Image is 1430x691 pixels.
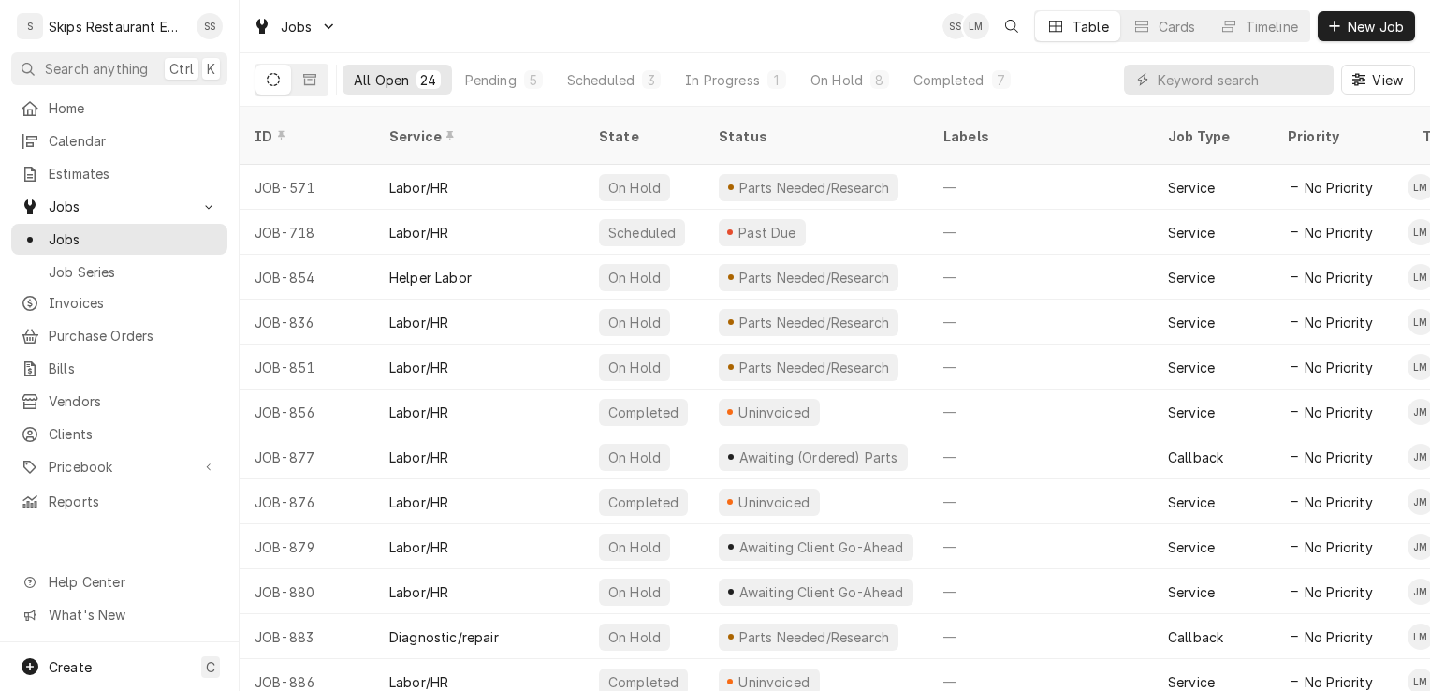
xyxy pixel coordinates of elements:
div: On Hold [810,70,863,90]
div: SS [942,13,969,39]
div: JOB-851 [240,345,374,390]
button: Open search [997,11,1027,41]
a: Purchase Orders [11,320,227,351]
div: Labor/HR [389,358,448,377]
a: Job Series [11,257,227,287]
span: No Priority [1305,358,1373,377]
span: No Priority [1305,403,1373,422]
div: 5 [528,70,539,90]
span: Search anything [45,59,148,79]
div: Parts Needed/Research [737,268,891,287]
div: Job Type [1168,126,1258,146]
div: Labor/HR [389,537,448,557]
div: Pending [465,70,517,90]
div: On Hold [606,313,663,332]
div: Skips Restaurant Equipment [49,17,186,37]
div: 8 [874,70,885,90]
span: Estimates [49,164,218,184]
div: Awaiting (Ordered) Parts [737,448,899,467]
a: Reports [11,486,227,517]
div: On Hold [606,627,663,647]
div: LM [963,13,989,39]
div: On Hold [606,268,663,287]
div: In Progress [685,70,760,90]
span: Clients [49,424,218,444]
div: JOB-856 [240,390,374,434]
div: Status [719,126,910,146]
div: Labor/HR [389,493,448,512]
span: Create [49,659,92,675]
div: Service [1168,223,1215,243]
div: JOB-876 [240,479,374,524]
div: Timeline [1246,17,1298,37]
span: Reports [49,492,218,511]
div: Shan Skipper's Avatar [197,13,223,39]
span: Help Center [49,572,216,592]
a: Calendar [11,125,227,156]
div: — [928,165,1153,210]
div: Scheduled [606,223,678,243]
div: Labor/HR [389,313,448,332]
div: Priority [1288,126,1389,146]
span: No Priority [1305,627,1373,647]
a: Home [11,93,227,124]
div: Completed [913,70,984,90]
div: Service [389,126,565,146]
div: Labor/HR [389,448,448,467]
input: Keyword search [1158,65,1324,95]
div: — [928,614,1153,659]
div: Callback [1168,627,1223,647]
div: Diagnostic/repair [389,627,499,647]
div: — [928,524,1153,569]
div: — [928,569,1153,614]
span: Jobs [49,197,190,216]
div: Shan Skipper's Avatar [942,13,969,39]
div: JOB-854 [240,255,374,300]
div: S [17,13,43,39]
span: Purchase Orders [49,326,218,345]
button: Search anythingCtrlK [11,52,227,85]
div: — [928,390,1153,434]
a: Estimates [11,158,227,189]
a: Go to Jobs [11,191,227,222]
div: Service [1168,582,1215,602]
div: Labor/HR [389,403,448,422]
button: View [1341,65,1415,95]
div: JOB-879 [240,524,374,569]
div: On Hold [606,178,663,198]
span: Ctrl [169,59,194,79]
button: New Job [1318,11,1415,41]
a: Go to Help Center [11,566,227,597]
div: Service [1168,537,1215,557]
div: Uninvoiced [737,403,812,422]
span: View [1368,70,1407,90]
div: Service [1168,358,1215,377]
a: Go to Jobs [245,11,344,42]
span: No Priority [1305,178,1373,198]
div: Awaiting Client Go-Ahead [737,582,905,602]
span: Vendors [49,391,218,411]
span: Bills [49,359,218,378]
div: Service [1168,178,1215,198]
div: Cards [1159,17,1196,37]
div: On Hold [606,448,663,467]
div: Labor/HR [389,178,448,198]
div: — [928,345,1153,390]
span: Invoices [49,293,218,313]
span: K [207,59,215,79]
a: Clients [11,419,227,449]
a: Go to Pricebook [11,451,227,482]
div: — [928,255,1153,300]
a: Go to What's New [11,599,227,630]
div: Service [1168,268,1215,287]
span: No Priority [1305,223,1373,243]
div: JOB-836 [240,300,374,345]
span: C [206,657,215,677]
div: Service [1168,493,1215,512]
div: Table [1072,17,1109,37]
div: Parts Needed/Research [737,627,891,647]
div: — [928,434,1153,479]
span: Home [49,98,218,118]
span: New Job [1344,17,1408,37]
div: Parts Needed/Research [737,178,891,198]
